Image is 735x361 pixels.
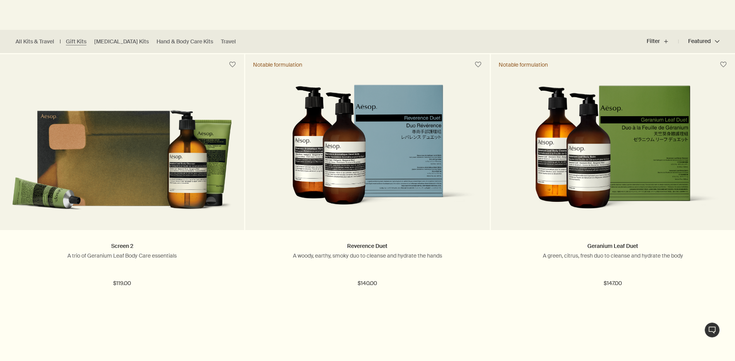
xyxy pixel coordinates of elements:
span: $119.00 [113,279,131,288]
a: Reverence Duet in outer carton [245,75,489,230]
a: Geranium Leaf Duet [587,242,638,249]
button: Filter [647,32,678,51]
a: Travel [221,38,236,45]
button: Save to cabinet [471,58,485,72]
button: Live Assistance [704,322,720,338]
button: Featured [678,32,720,51]
a: Geranium Leaf Duet in outer carton [491,75,735,230]
a: [MEDICAL_DATA] Kits [94,38,149,45]
div: Notable formulation [253,61,302,68]
div: Notable formulation [499,61,548,68]
button: Save to cabinet [471,327,485,341]
a: Gift Kits [66,38,86,45]
a: All Kits & Travel [15,38,54,45]
img: Reverence Duet in outer carton [257,84,478,218]
button: Save to cabinet [716,327,730,341]
a: Reverence Duet [347,242,387,249]
p: A woody, earthy, smoky duo to cleanse and hydrate the hands [257,252,478,259]
span: $147.00 [604,279,622,288]
img: Geranium Leaf Body Care formulations alongside a recycled cardboard gift box. [12,84,232,218]
button: Save to cabinet [225,327,239,341]
span: $140.00 [358,279,377,288]
img: Geranium Leaf Duet in outer carton [503,84,723,218]
p: A trio of Geranium Leaf Body Care essentials [12,252,232,259]
button: Save to cabinet [225,58,239,72]
p: A green, citrus, fresh duo to cleanse and hydrate the body [503,252,723,259]
a: Screen 2 [111,242,133,249]
div: Favoured gift [253,331,285,338]
button: Save to cabinet [716,58,730,72]
a: Hand & Body Care Kits [157,38,213,45]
